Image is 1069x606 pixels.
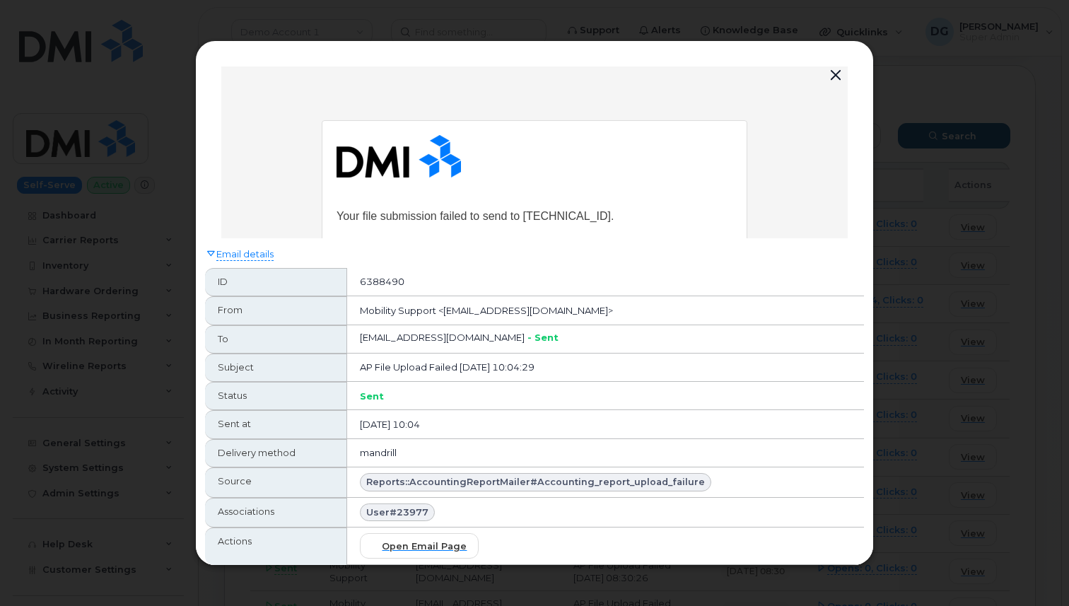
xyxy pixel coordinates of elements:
[205,439,347,467] th: Delivery method
[115,208,511,247] p: Please do not reply to this email. For assistance please contact: [EMAIL_ADDRESS][DOMAIN_NAME].
[360,533,479,559] button: Open email page
[298,321,319,342] img: footer_icon.png
[205,528,347,565] th: Actions
[366,475,705,489] span: Reports::AccountingReportMailer#accounting_report_upload_failure
[347,354,864,382] td: AP File Upload Failed [DATE] 10:04:29
[205,268,347,296] th: ID
[347,439,864,467] td: mandrill
[205,296,347,325] th: From
[360,332,525,343] span: [EMAIL_ADDRESS][DOMAIN_NAME]
[216,247,274,262] span: Email details
[360,390,384,402] b: sent
[347,268,864,296] td: 6388490
[205,410,347,438] th: Sent at
[144,184,511,197] li: Submission Attempted by: [PERSON_NAME]
[205,382,347,410] th: Status
[205,498,347,528] th: Associations
[527,332,559,343] b: - sent
[144,171,511,184] li: Filename: APFeedATT20250401
[382,540,467,553] span: Open email page
[347,296,864,325] td: Mobility Support <[EMAIL_ADDRESS][DOMAIN_NAME]>
[347,410,864,438] td: [DATE] 10:04
[205,354,347,382] th: Subject
[205,325,347,354] th: To
[205,467,347,498] th: Source
[360,533,851,559] a: Open email page
[115,140,511,160] p: Your file submission failed to send to [TECHNICAL_ID].
[115,69,240,111] img: email_1727894829_DMI-LogoBlue.png
[366,506,428,519] span: User#23977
